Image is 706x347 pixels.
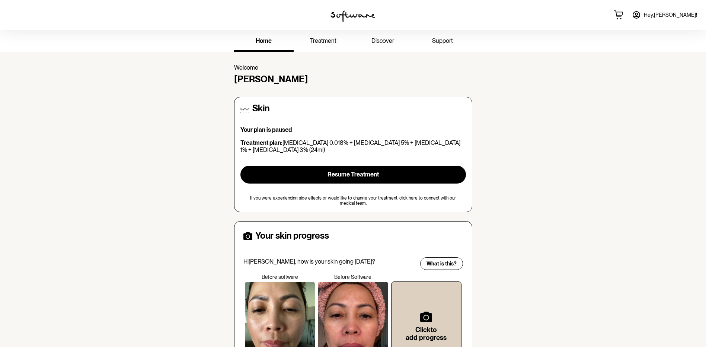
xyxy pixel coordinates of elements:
[420,257,463,270] button: What is this?
[240,139,466,153] p: [MEDICAL_DATA] 0.018% + [MEDICAL_DATA] 5% + [MEDICAL_DATA] 1% + [MEDICAL_DATA] 3% (24ml)
[240,166,466,184] button: Resume Treatment
[240,126,466,133] p: Your plan is paused
[316,274,390,280] p: Before Software
[255,230,329,241] h4: Your skin progress
[256,37,272,44] span: home
[310,37,336,44] span: treatment
[432,37,453,44] span: support
[294,31,353,52] a: treatment
[234,64,472,71] p: Welcome
[252,103,269,114] h4: Skin
[413,31,472,52] a: support
[399,195,418,201] a: click here
[328,171,379,178] span: Resume Treatment
[234,74,472,85] h4: [PERSON_NAME]
[243,258,415,265] p: Hi [PERSON_NAME] , how is your skin going [DATE]?
[243,274,317,280] p: Before software
[427,261,457,267] span: What is this?
[644,12,697,18] span: Hey, [PERSON_NAME] !
[240,139,282,146] strong: Treatment plan:
[371,37,394,44] span: discover
[403,326,449,342] h6: Click to add progress
[234,31,294,52] a: home
[330,10,375,22] img: software logo
[353,31,413,52] a: discover
[627,6,702,24] a: Hey,[PERSON_NAME]!
[240,195,466,206] span: If you were experiencing side effects or would like to change your treatment, to connect with our...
